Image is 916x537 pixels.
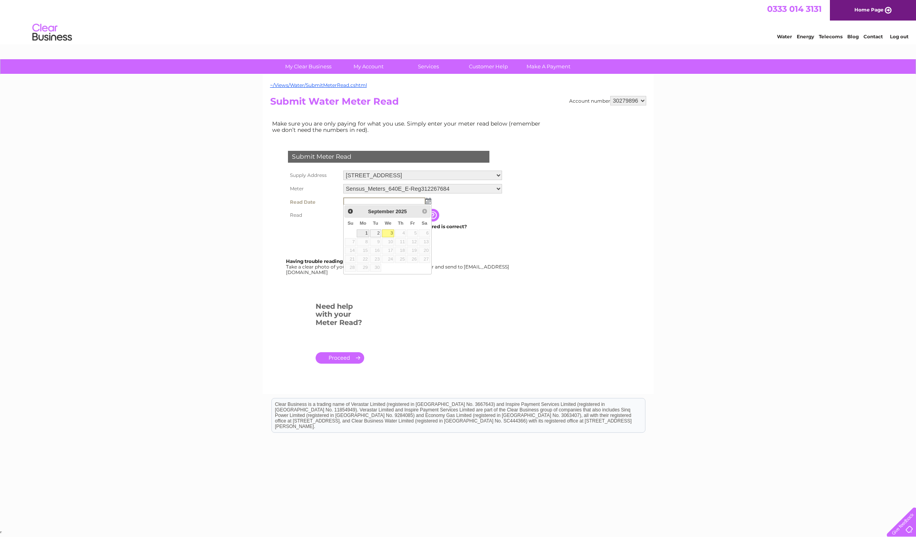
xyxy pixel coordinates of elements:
[385,221,391,225] span: Wednesday
[456,59,521,74] a: Customer Help
[272,4,645,38] div: Clear Business is a trading name of Verastar Limited (registered in [GEOGRAPHIC_DATA] No. 3667643...
[373,221,378,225] span: Tuesday
[422,221,427,225] span: Saturday
[270,96,646,111] h2: Submit Water Meter Read
[797,34,814,39] a: Energy
[270,82,367,88] a: ~/Views/Water/SubmitMeterRead.cshtml
[270,118,547,135] td: Make sure you are only paying for what you use. Simply enter your meter read below (remember we d...
[32,21,72,45] img: logo.png
[398,221,403,225] span: Thursday
[336,59,401,74] a: My Account
[286,169,341,182] th: Supply Address
[286,258,374,264] b: Having trouble reading your meter?
[316,301,364,331] h3: Need help with your Meter Read?
[370,229,381,237] a: 2
[316,352,364,364] a: .
[346,207,355,216] a: Prev
[427,209,441,222] input: Information
[382,229,395,237] a: 3
[819,34,843,39] a: Telecoms
[847,34,859,39] a: Blog
[276,59,341,74] a: My Clear Business
[360,221,367,225] span: Monday
[341,222,504,232] td: Are you sure the read you have entered is correct?
[569,96,646,105] div: Account number
[286,195,341,209] th: Read Date
[425,198,431,204] img: ...
[890,34,908,39] a: Log out
[288,151,489,163] div: Submit Meter Read
[286,259,510,275] div: Take a clear photo of your readings, tell us which supply it's for and send to [EMAIL_ADDRESS][DO...
[395,208,406,214] span: 2025
[348,221,354,225] span: Sunday
[863,34,883,39] a: Contact
[777,34,792,39] a: Water
[767,4,822,14] a: 0333 014 3131
[347,208,354,214] span: Prev
[286,182,341,195] th: Meter
[396,59,461,74] a: Services
[286,209,341,222] th: Read
[410,221,415,225] span: Friday
[516,59,581,74] a: Make A Payment
[368,208,394,214] span: September
[357,229,369,237] a: 1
